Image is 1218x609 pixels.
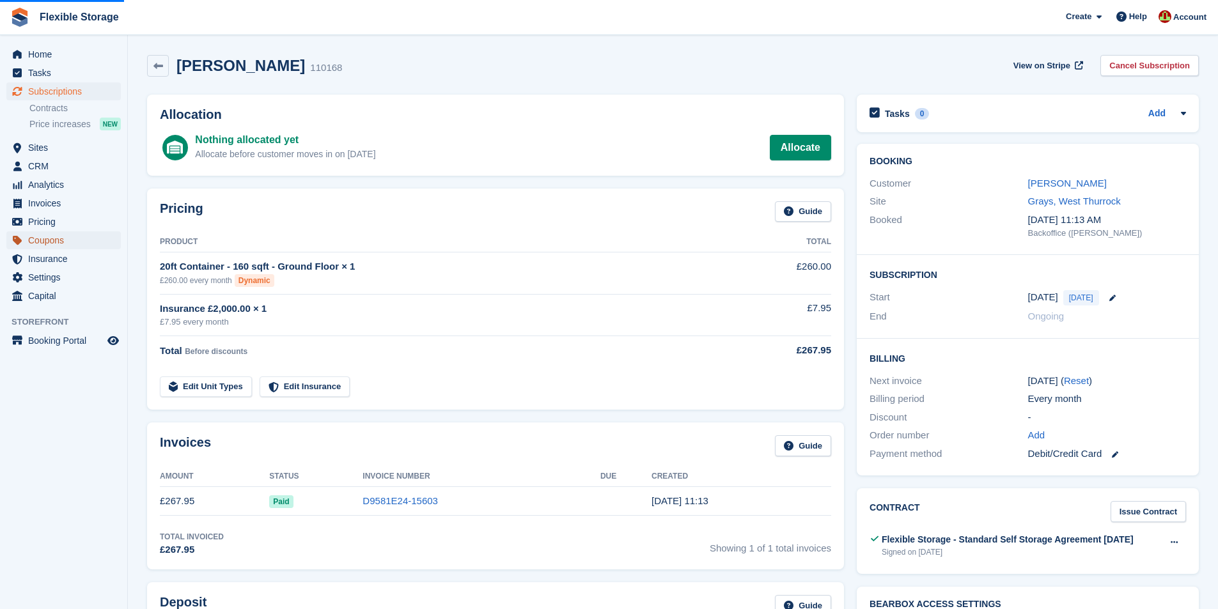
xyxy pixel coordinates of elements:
[870,392,1027,406] div: Billing period
[1028,196,1121,206] a: Grays, West Thurrock
[160,232,730,252] th: Product
[870,268,1186,281] h2: Subscription
[160,376,252,397] a: Edit Unit Types
[1028,428,1045,443] a: Add
[870,351,1186,364] h2: Billing
[870,213,1027,240] div: Booked
[6,157,121,175] a: menu
[363,495,438,506] a: D9581E24-15603
[1111,501,1186,522] a: Issue Contract
[35,6,124,27] a: Flexible Storage
[870,290,1027,305] div: Start
[28,287,105,305] span: Capital
[28,45,105,63] span: Home
[6,194,121,212] a: menu
[269,466,363,487] th: Status
[870,157,1186,167] h2: Booking
[6,45,121,63] a: menu
[652,466,831,487] th: Created
[6,82,121,100] a: menu
[882,546,1134,558] div: Signed on [DATE]
[870,176,1027,191] div: Customer
[870,501,920,522] h2: Contract
[6,287,121,305] a: menu
[310,61,342,75] div: 110168
[160,487,269,516] td: £267.95
[870,447,1027,461] div: Payment method
[775,201,831,222] a: Guide
[195,148,375,161] div: Allocate before customer moves in on [DATE]
[176,57,305,74] h2: [PERSON_NAME]
[10,8,29,27] img: stora-icon-8386f47178a22dfd0bd8f6a31ec36ba5ce8667c1dd55bd0f319d3a0aa187defe.svg
[28,176,105,194] span: Analytics
[1028,447,1186,461] div: Debit/Credit Card
[730,343,831,358] div: £267.95
[870,428,1027,443] div: Order number
[1028,290,1058,305] time: 2025-09-25 00:00:00 UTC
[882,533,1134,546] div: Flexible Storage - Standard Self Storage Agreement [DATE]
[28,139,105,157] span: Sites
[28,268,105,286] span: Settings
[28,194,105,212] span: Invoices
[1064,375,1089,386] a: Reset
[870,309,1027,324] div: End
[6,231,121,249] a: menu
[870,374,1027,389] div: Next invoice
[28,231,105,249] span: Coupons
[185,347,247,356] span: Before discounts
[1148,107,1166,121] a: Add
[1173,11,1206,24] span: Account
[600,466,652,487] th: Due
[105,333,121,348] a: Preview store
[870,194,1027,209] div: Site
[100,118,121,130] div: NEW
[1028,410,1186,425] div: -
[28,157,105,175] span: CRM
[1100,55,1199,76] a: Cancel Subscription
[269,495,293,508] span: Paid
[29,118,91,130] span: Price increases
[1028,227,1186,240] div: Backoffice ([PERSON_NAME])
[29,117,121,131] a: Price increases NEW
[6,139,121,157] a: menu
[160,531,224,543] div: Total Invoiced
[363,466,600,487] th: Invoice Number
[775,435,831,456] a: Guide
[1028,178,1107,189] a: [PERSON_NAME]
[195,132,375,148] div: Nothing allocated yet
[6,268,121,286] a: menu
[29,102,121,114] a: Contracts
[160,466,269,487] th: Amount
[160,201,203,222] h2: Pricing
[12,316,127,328] span: Storefront
[885,108,910,119] h2: Tasks
[1129,10,1147,23] span: Help
[730,252,831,294] td: £260.00
[1008,55,1086,76] a: View on Stripe
[6,332,121,350] a: menu
[710,531,831,557] span: Showing 1 of 1 total invoices
[160,316,730,328] div: £7.95 every month
[235,274,274,287] div: Dynamic
[160,107,831,122] h2: Allocation
[652,495,708,506] time: 2025-09-25 10:13:19 UTC
[915,108,930,119] div: 0
[730,294,831,335] td: £7.95
[1159,10,1171,23] img: David Jones
[160,302,730,316] div: Insurance £2,000.00 × 1
[160,435,211,456] h2: Invoices
[28,82,105,100] span: Subscriptions
[160,543,224,557] div: £267.95
[160,259,730,274] div: 20ft Container - 160 sqft - Ground Floor × 1
[6,64,121,82] a: menu
[870,410,1027,425] div: Discount
[6,213,121,231] a: menu
[1063,290,1099,305] span: [DATE]
[1013,59,1070,72] span: View on Stripe
[28,332,105,350] span: Booking Portal
[6,250,121,268] a: menu
[1028,374,1186,389] div: [DATE] ( )
[28,64,105,82] span: Tasks
[28,213,105,231] span: Pricing
[1066,10,1091,23] span: Create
